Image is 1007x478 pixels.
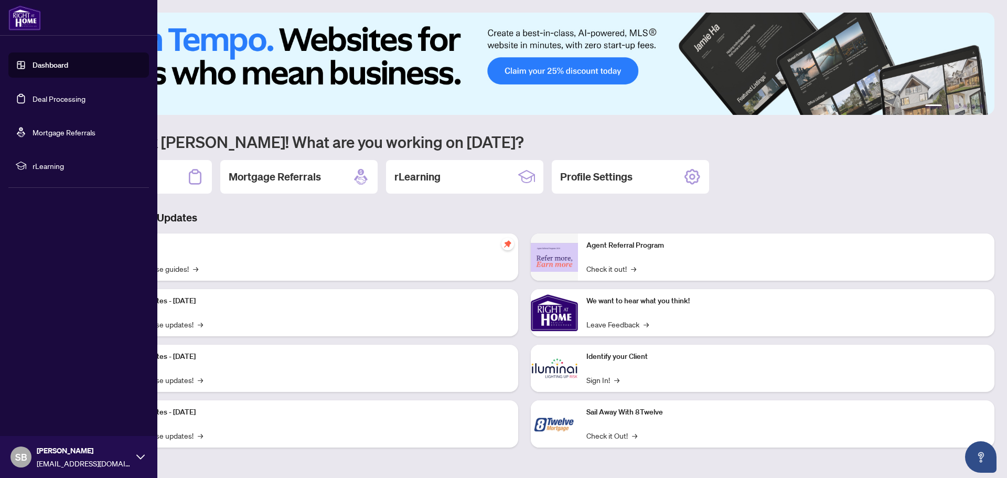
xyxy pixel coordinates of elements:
span: pushpin [501,238,514,250]
a: Check it Out!→ [586,430,637,441]
h2: rLearning [394,169,441,184]
button: 2 [946,104,950,109]
span: → [198,430,203,441]
a: Mortgage Referrals [33,128,95,137]
img: Agent Referral Program [531,243,578,272]
p: Self-Help [110,240,510,251]
a: Check it out!→ [586,263,636,274]
p: Platform Updates - [DATE] [110,407,510,418]
p: We want to hear what you think! [586,295,986,307]
button: Open asap [965,441,997,473]
img: We want to hear what you think! [531,289,578,336]
span: → [631,263,636,274]
a: Leave Feedback→ [586,318,649,330]
h2: Mortgage Referrals [229,169,321,184]
span: SB [15,450,27,464]
button: 3 [955,104,959,109]
button: 1 [925,104,942,109]
p: Agent Referral Program [586,240,986,251]
button: 5 [971,104,976,109]
img: Identify your Client [531,345,578,392]
p: Platform Updates - [DATE] [110,295,510,307]
h1: Welcome back [PERSON_NAME]! What are you working on [DATE]? [55,132,994,152]
span: → [198,374,203,386]
a: Dashboard [33,60,68,70]
span: → [193,263,198,274]
span: rLearning [33,160,142,172]
span: [EMAIL_ADDRESS][DOMAIN_NAME] [37,458,131,469]
span: [PERSON_NAME] [37,445,131,456]
p: Identify your Client [586,351,986,363]
p: Sail Away With 8Twelve [586,407,986,418]
button: 4 [963,104,967,109]
img: Slide 0 [55,13,994,115]
a: Deal Processing [33,94,85,103]
span: → [644,318,649,330]
span: → [632,430,637,441]
span: → [198,318,203,330]
button: 6 [980,104,984,109]
p: Platform Updates - [DATE] [110,351,510,363]
h2: Profile Settings [560,169,633,184]
img: Sail Away With 8Twelve [531,400,578,448]
span: → [614,374,619,386]
h3: Brokerage & Industry Updates [55,210,994,225]
img: logo [8,5,41,30]
a: Sign In!→ [586,374,619,386]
